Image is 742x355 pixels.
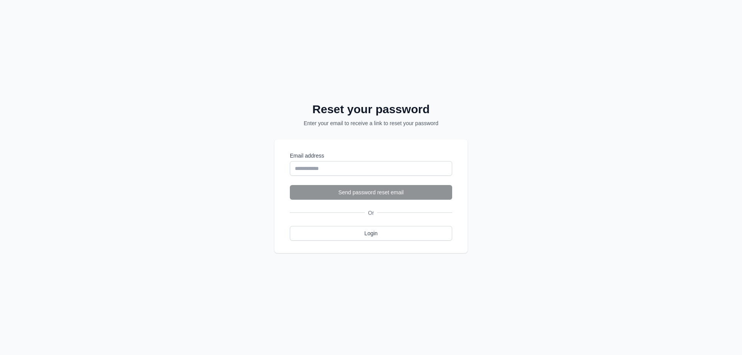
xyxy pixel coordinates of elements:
[284,119,458,127] p: Enter your email to receive a link to reset your password
[284,102,458,116] h2: Reset your password
[290,185,452,200] button: Send password reset email
[290,152,452,160] label: Email address
[365,209,377,217] span: Or
[290,226,452,241] a: Login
